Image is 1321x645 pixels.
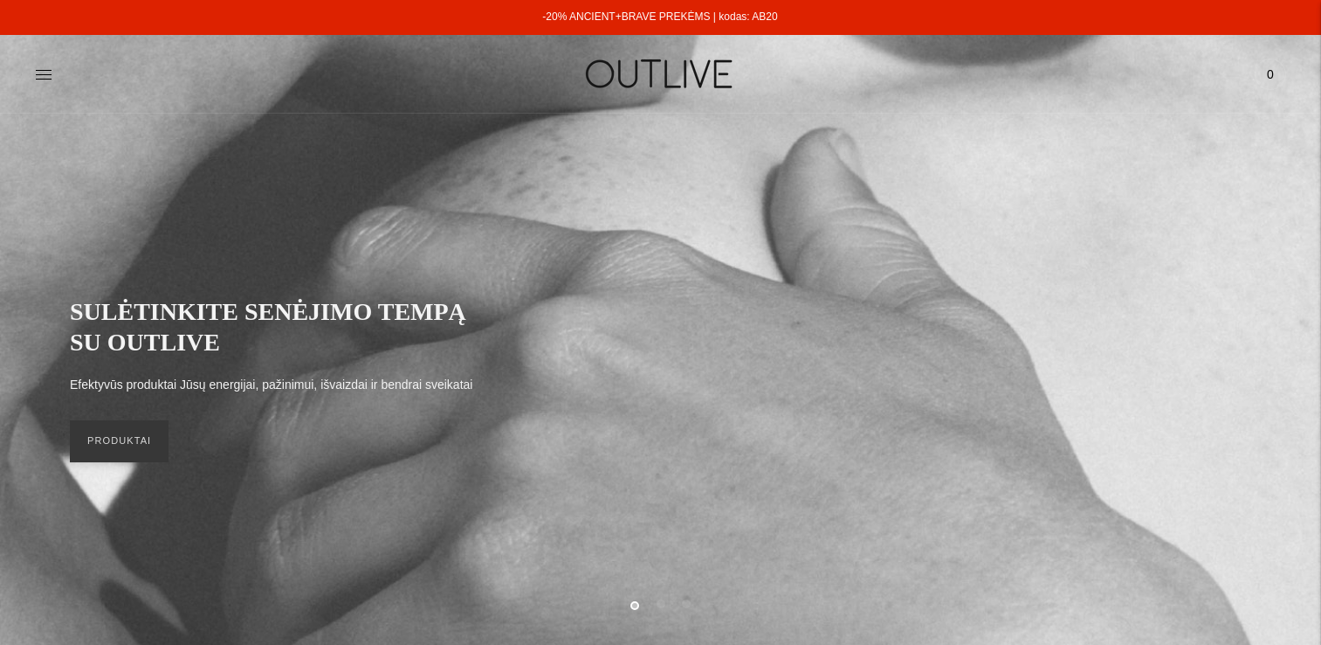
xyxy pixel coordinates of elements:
a: 0 [1255,55,1286,94]
a: PRODUKTAI [70,420,169,462]
h2: SULĖTINKITE SENĖJIMO TEMPĄ SU OUTLIVE [70,296,489,357]
p: Efektyvūs produktai Jūsų energijai, pažinimui, išvaizdai ir bendrai sveikatai [70,375,472,396]
button: Move carousel to slide 3 [682,600,691,608]
img: OUTLIVE [552,44,770,104]
button: Move carousel to slide 2 [657,600,665,608]
a: -20% ANCIENT+BRAVE PREKĖMS | kodas: AB20 [542,10,777,23]
button: Move carousel to slide 1 [630,601,639,610]
span: 0 [1258,62,1283,87]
